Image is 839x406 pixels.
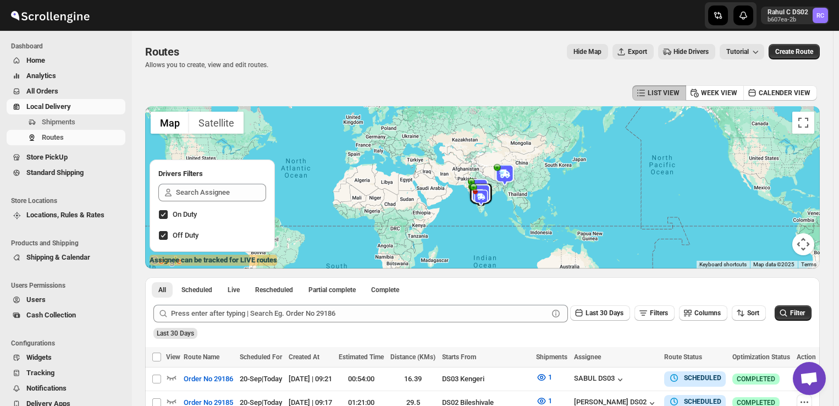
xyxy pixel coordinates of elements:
[26,168,84,177] span: Standard Shipping
[732,353,790,361] span: Optimization Status
[650,309,668,317] span: Filters
[42,118,75,126] span: Shipments
[7,292,125,308] button: Users
[753,261,794,267] span: Map data ©2025
[612,44,654,59] button: Export
[390,374,435,385] div: 16.39
[26,384,67,392] span: Notifications
[7,114,125,130] button: Shipments
[7,207,125,223] button: Locations, Rules & Rates
[759,89,810,97] span: CALENDER VIEW
[173,210,197,218] span: On Duty
[339,353,384,361] span: Estimated Time
[11,281,126,290] span: Users Permissions
[792,233,814,255] button: Map camera controls
[775,305,812,321] button: Filter
[573,47,601,56] span: Hide Map
[570,305,630,321] button: Last 30 Days
[26,102,71,111] span: Local Delivery
[813,8,828,23] span: Rahul C DS02
[145,45,179,58] span: Routes
[148,254,184,268] a: Open this area in Google Maps (opens a new window)
[11,239,126,248] span: Products and Shipping
[674,47,709,56] span: Hide Drivers
[11,196,126,205] span: Store Locations
[634,305,675,321] button: Filters
[737,375,775,383] span: COMPLETED
[390,353,435,361] span: Distance (KMs)
[790,309,805,317] span: Filter
[26,87,58,95] span: All Orders
[11,42,126,51] span: Dashboard
[816,12,824,19] text: RC
[240,353,282,361] span: Scheduled For
[371,286,399,294] span: Complete
[574,374,626,385] button: SABUL DS03
[26,253,90,261] span: Shipping & Calendar
[7,130,125,145] button: Routes
[747,309,759,317] span: Sort
[255,286,293,294] span: Rescheduled
[7,84,125,99] button: All Orders
[679,305,727,321] button: Columns
[145,61,268,69] p: Allows you to create, view and edit routes.
[769,44,820,59] button: Create Route
[726,48,749,56] span: Tutorial
[732,305,766,321] button: Sort
[26,295,46,304] span: Users
[442,353,476,361] span: Starts From
[42,133,64,141] span: Routes
[26,211,104,219] span: Locations, Rules & Rates
[797,353,816,361] span: Action
[184,374,233,385] span: Order No 29186
[669,372,721,383] button: SCHEDULED
[664,353,702,361] span: Route Status
[158,168,266,179] h2: Drivers Filters
[181,286,212,294] span: Scheduled
[157,330,194,337] span: Last 30 Days
[7,250,125,265] button: Shipping & Calendar
[793,362,826,395] div: Open chat
[686,85,744,101] button: WEEK VIEW
[699,261,747,268] button: Keyboard shortcuts
[339,374,384,385] div: 00:54:00
[7,308,125,323] button: Cash Collection
[7,68,125,84] button: Analytics
[166,353,180,361] span: View
[7,381,125,396] button: Notifications
[176,184,266,201] input: Search Assignee
[289,374,332,385] div: [DATE] | 09:21
[152,282,173,298] button: All routes
[177,370,240,388] button: Order No 29186
[11,339,126,348] span: Configurations
[548,397,552,405] span: 1
[768,17,808,23] p: b607ea-2b
[158,286,166,294] span: All
[529,369,559,386] button: 1
[768,8,808,17] p: Rahul C DS02
[442,374,529,385] div: DS03 Kengeri
[792,112,814,134] button: Toggle fullscreen view
[743,85,817,101] button: CALENDER VIEW
[7,365,125,381] button: Tracking
[171,305,548,322] input: Press enter after typing | Search Eg. Order No 29186
[189,112,244,134] button: Show satellite imagery
[694,309,721,317] span: Columns
[7,53,125,68] button: Home
[26,369,54,377] span: Tracking
[684,374,721,382] b: SCHEDULED
[9,2,91,29] img: ScrollEngine
[648,89,680,97] span: LIST VIEW
[26,72,56,80] span: Analytics
[26,56,45,64] span: Home
[240,375,282,383] span: 20-Sep | Today
[289,353,319,361] span: Created At
[548,373,552,381] span: 1
[308,286,356,294] span: Partial complete
[574,353,601,361] span: Assignee
[628,47,647,56] span: Export
[775,47,813,56] span: Create Route
[632,85,686,101] button: LIST VIEW
[173,231,198,239] span: Off Duty
[151,112,189,134] button: Show street map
